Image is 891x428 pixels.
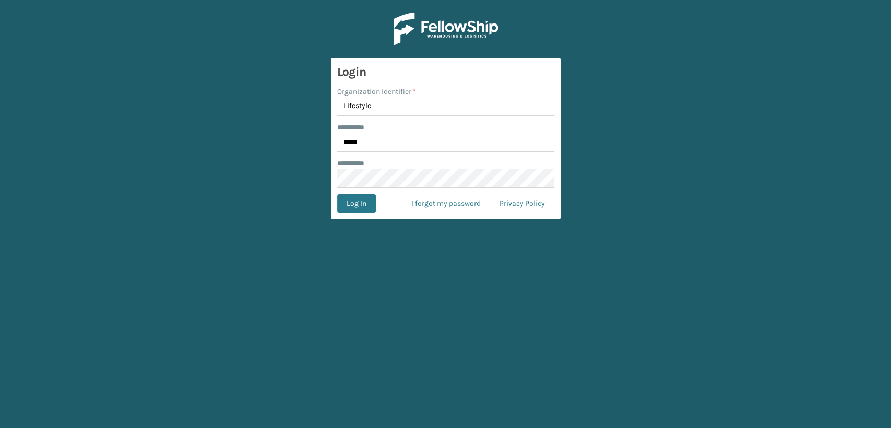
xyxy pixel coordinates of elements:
a: Privacy Policy [490,194,554,213]
a: I forgot my password [402,194,490,213]
button: Log In [337,194,376,213]
h3: Login [337,64,554,80]
label: Organization Identifier [337,86,416,97]
img: Logo [394,13,498,45]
